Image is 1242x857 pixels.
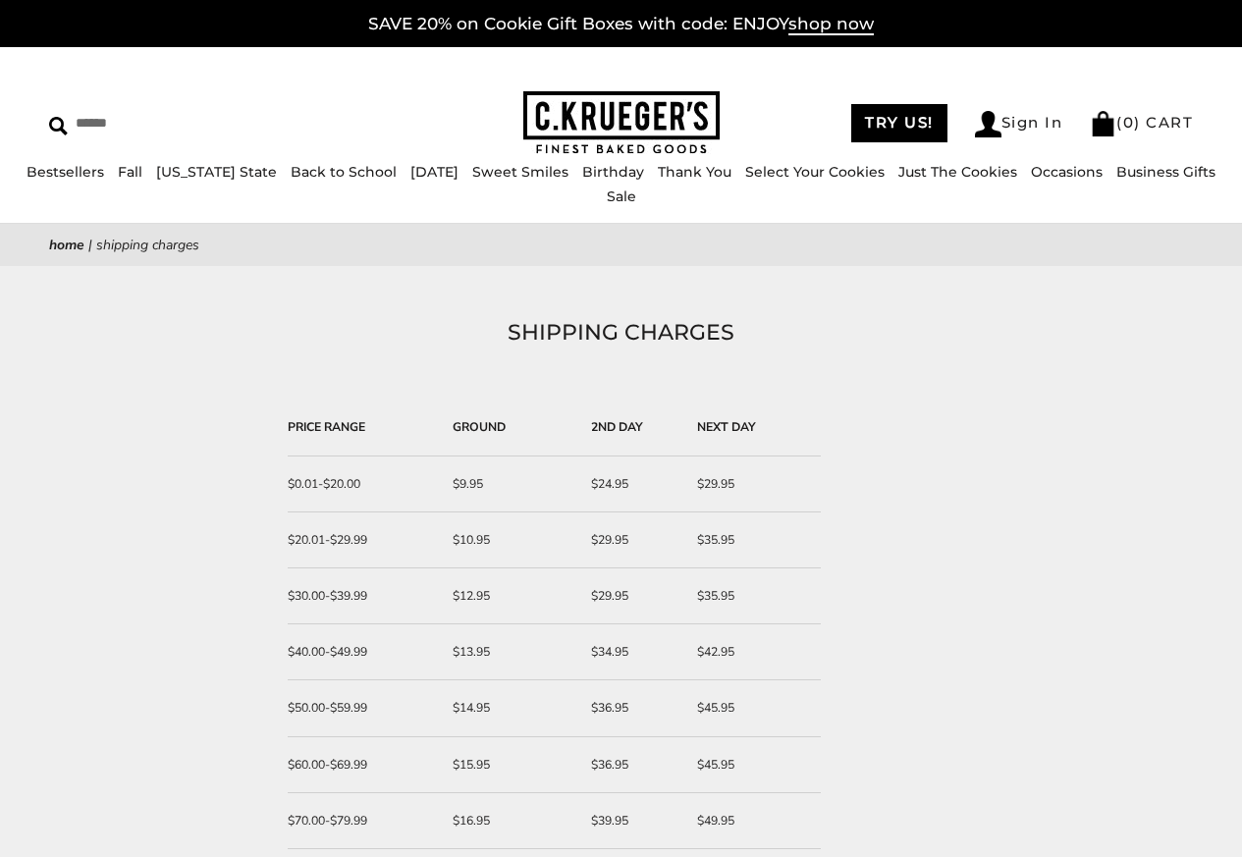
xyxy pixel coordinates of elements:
a: Thank You [658,163,731,181]
span: 0 [1123,113,1135,132]
img: Bag [1090,111,1116,136]
a: TRY US! [851,104,947,142]
a: Fall [118,163,142,181]
a: [DATE] [410,163,459,181]
a: Sweet Smiles [472,163,568,181]
td: $50.00-$59.99 [288,680,443,736]
td: $60.00-$69.99 [288,737,443,793]
td: $29.95 [687,456,821,512]
span: $20.01-$29.99 [288,532,367,548]
td: $36.95 [581,737,686,793]
a: Back to School [291,163,397,181]
img: Search [49,117,68,135]
td: $35.95 [687,512,821,568]
td: $24.95 [581,456,686,512]
td: $9.95 [443,456,581,512]
a: Business Gifts [1116,163,1215,181]
td: $45.95 [687,737,821,793]
strong: 2ND DAY [591,419,643,435]
a: Bestsellers [27,163,104,181]
span: | [88,236,92,254]
td: $13.95 [443,624,581,680]
span: shop now [788,14,874,35]
td: $34.95 [581,624,686,680]
span: SHIPPING CHARGES [96,236,199,254]
strong: NEXT DAY [697,419,756,435]
td: $49.95 [687,793,821,849]
strong: PRICE RANGE [288,419,365,435]
a: Select Your Cookies [745,163,885,181]
a: Occasions [1031,163,1103,181]
td: $15.95 [443,737,581,793]
strong: GROUND [453,419,506,435]
td: $39.95 [581,793,686,849]
a: Sign In [975,111,1063,137]
td: $42.95 [687,624,821,680]
a: Sale [607,187,636,205]
td: $14.95 [443,680,581,736]
div: $30.00-$39.99 [288,586,433,606]
td: $40.00-$49.99 [288,624,443,680]
h1: SHIPPING CHARGES [79,315,1163,350]
a: SAVE 20% on Cookie Gift Boxes with code: ENJOYshop now [368,14,874,35]
a: Just The Cookies [898,163,1017,181]
td: $36.95 [581,680,686,736]
img: C.KRUEGER'S [523,91,720,155]
td: $16.95 [443,793,581,849]
td: $29.95 [581,568,686,624]
a: [US_STATE] State [156,163,277,181]
td: $35.95 [687,568,821,624]
td: $29.95 [581,512,686,568]
td: $0.01-$20.00 [288,456,443,512]
a: Home [49,236,84,254]
nav: breadcrumbs [49,234,1193,256]
input: Search [49,108,311,138]
td: $10.95 [443,512,581,568]
td: $70.00-$79.99 [288,793,443,849]
img: Account [975,111,1001,137]
td: $45.95 [687,680,821,736]
a: (0) CART [1090,113,1193,132]
a: Birthday [582,163,644,181]
td: $12.95 [443,568,581,624]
